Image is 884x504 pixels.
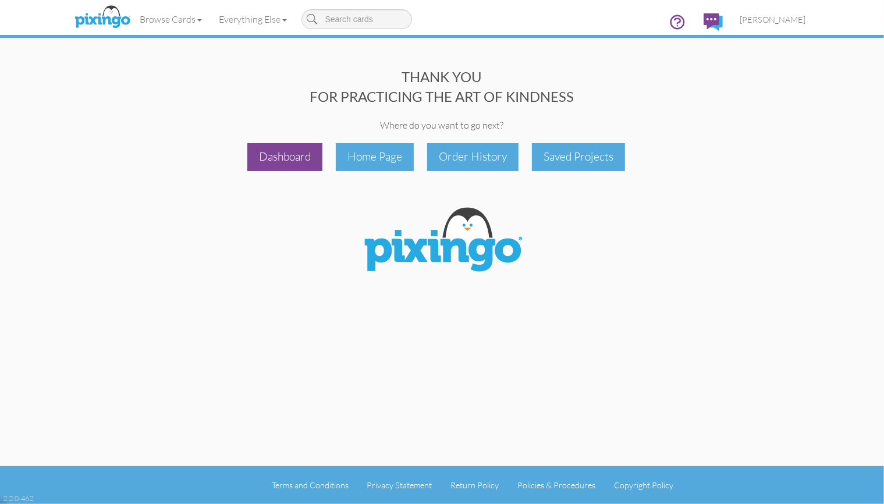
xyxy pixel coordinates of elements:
a: Everything Else [211,5,296,34]
div: Dashboard [247,143,322,171]
img: pixingo logo [72,3,133,32]
a: Policies & Procedures [517,480,595,490]
a: Privacy Statement [367,480,432,490]
div: Home Page [336,143,414,171]
div: THANK YOU FOR PRACTICING THE ART OF KINDNESS [70,67,815,107]
a: Return Policy [450,480,499,490]
span: [PERSON_NAME] [740,15,806,24]
a: Copyright Policy [614,480,673,490]
a: [PERSON_NAME] [732,5,815,34]
div: Saved Projects [532,143,625,171]
div: 2.2.0-462 [3,493,33,503]
img: comments.svg [704,13,723,31]
div: Order History [427,143,519,171]
a: Browse Cards [132,5,211,34]
img: Pixingo Logo [355,200,530,283]
a: Terms and Conditions [272,480,349,490]
input: Search cards [301,9,412,29]
div: Where do you want to go next? [70,119,815,132]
